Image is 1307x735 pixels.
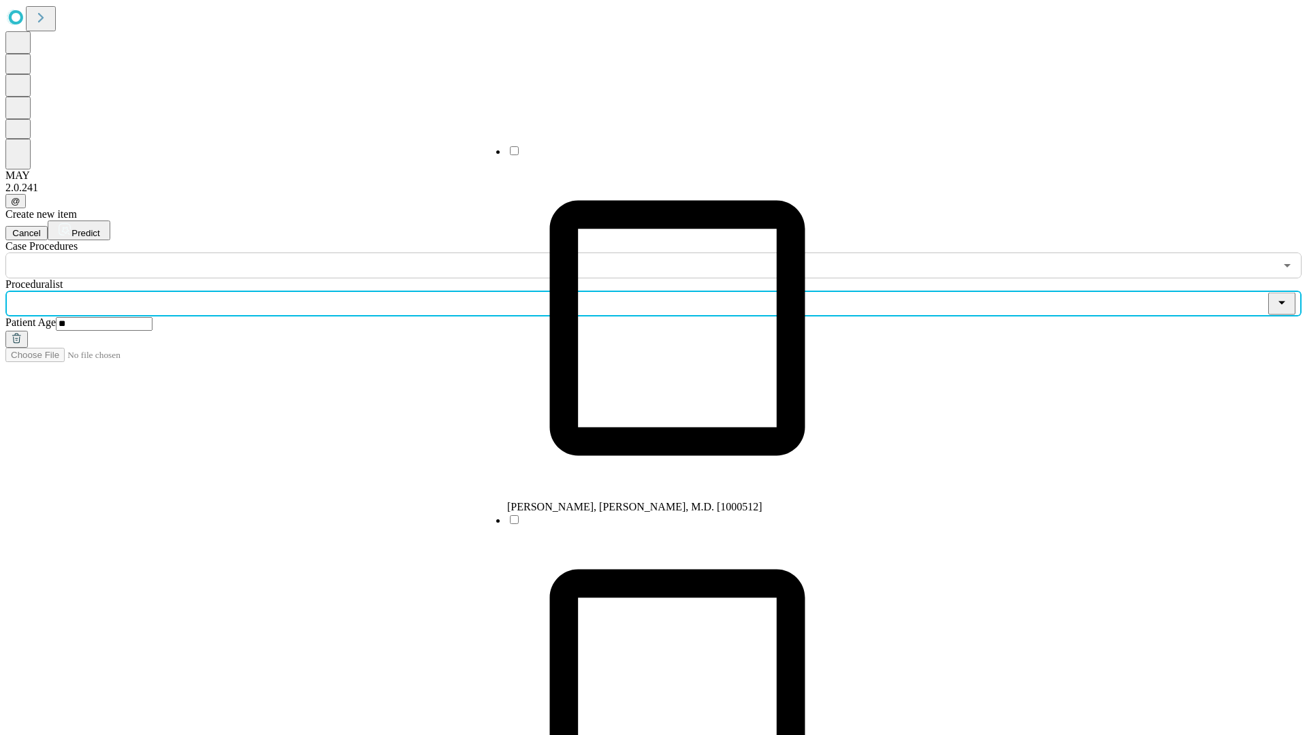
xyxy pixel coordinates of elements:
[5,240,78,252] span: Scheduled Procedure
[11,196,20,206] span: @
[1268,293,1295,315] button: Close
[5,208,77,220] span: Create new item
[1278,256,1297,275] button: Open
[5,226,48,240] button: Cancel
[5,278,63,290] span: Proceduralist
[5,316,56,328] span: Patient Age
[71,228,99,238] span: Predict
[5,194,26,208] button: @
[48,220,110,240] button: Predict
[5,169,1302,182] div: MAY
[5,182,1302,194] div: 2.0.241
[507,501,762,512] span: [PERSON_NAME], [PERSON_NAME], M.D. [1000512]
[12,228,41,238] span: Cancel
